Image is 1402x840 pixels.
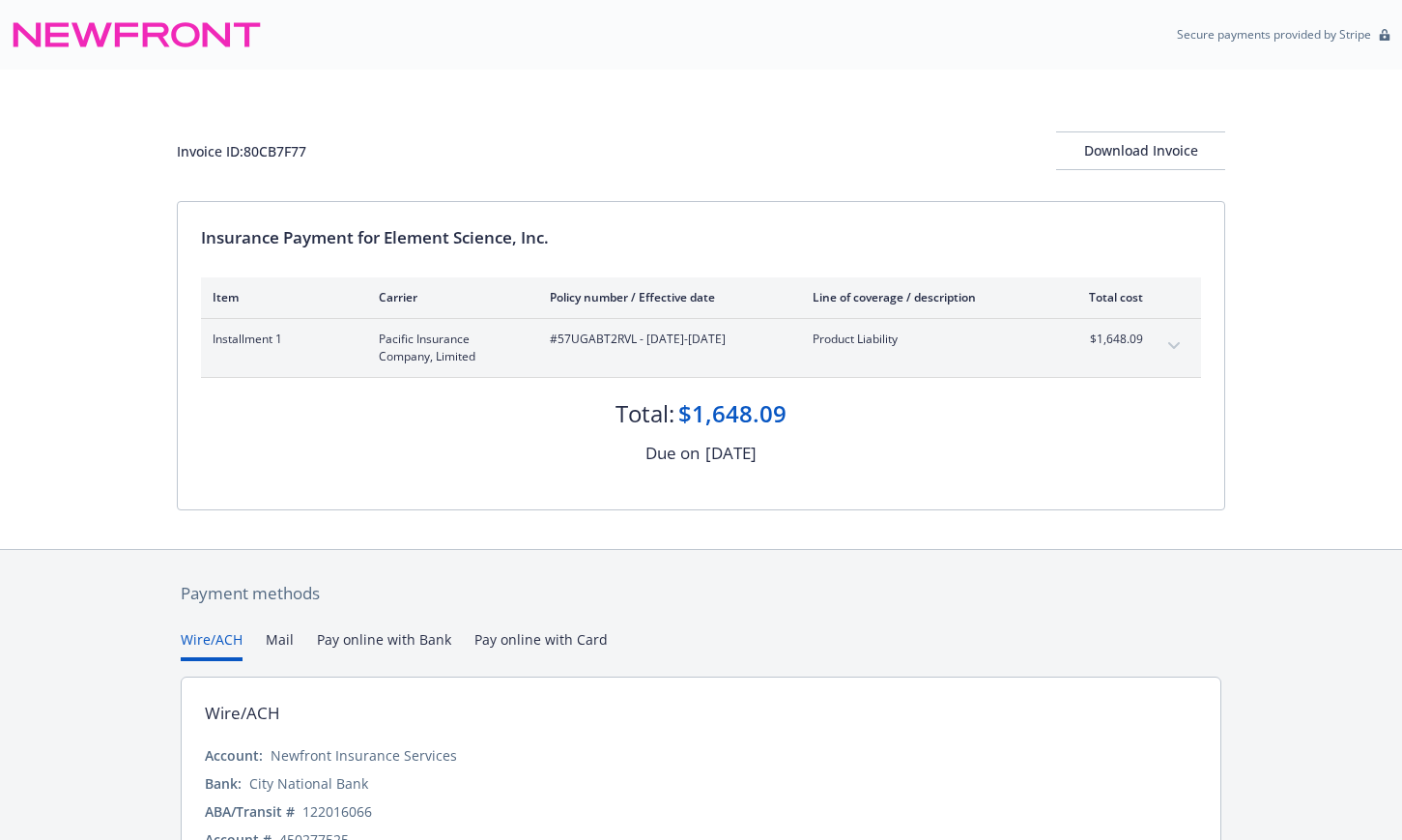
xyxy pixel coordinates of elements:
[1056,131,1225,170] button: Download Invoice
[550,331,782,348] span: #57UGABT2RVL - [DATE]-[DATE]
[181,629,243,661] button: Wire/ACH
[205,801,295,822] div: ABA/Transit #
[1177,26,1371,43] p: Secure payments provided by Stripe
[213,289,348,305] div: Item
[181,581,1221,606] div: Payment methods
[201,319,1201,377] div: Installment 1Pacific Insurance Company, Limited#57UGABT2RVL - [DATE]-[DATE]Product Liability$1,64...
[205,701,280,726] div: Wire/ACH
[379,331,519,365] span: Pacific Insurance Company, Limited
[645,441,700,466] div: Due on
[705,441,757,466] div: [DATE]
[201,225,1201,250] div: Insurance Payment for Element Science, Inc.
[1159,331,1189,362] button: expand content
[813,331,1040,348] span: Product Liability
[550,289,782,305] div: Policy number / Effective date
[271,745,457,766] div: Newfront Insurance Services
[249,773,368,794] div: City National Bank
[813,289,1040,305] div: Line of coverage / description
[266,629,294,661] button: Mail
[1071,289,1143,305] div: Total cost
[1071,331,1143,348] span: $1,648.09
[615,397,674,430] div: Total:
[302,801,372,822] div: 122016066
[213,331,348,348] span: Installment 1
[177,141,306,161] div: Invoice ID: 80CB7F77
[205,773,242,794] div: Bank:
[678,397,787,430] div: $1,648.09
[1056,132,1225,169] div: Download Invoice
[205,745,263,766] div: Account:
[379,289,519,305] div: Carrier
[474,629,608,661] button: Pay online with Card
[317,629,451,661] button: Pay online with Bank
